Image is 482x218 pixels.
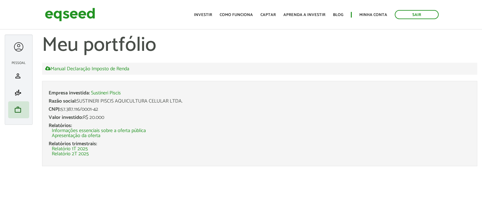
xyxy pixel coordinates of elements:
span: Valor investido: [49,113,83,122]
span: finance_mode [14,89,22,97]
span: Relatórios trimestrais: [49,140,97,148]
span: person [14,72,22,80]
div: 57.387.116/0001-42 [49,107,471,112]
h2: Pessoal [8,61,29,65]
a: Relatório 1T 2025 [52,146,88,152]
img: EqSeed [45,6,95,23]
a: Minha conta [359,13,387,17]
a: Sustineri Piscis [91,91,121,96]
a: Como funciona [220,13,253,17]
span: CNPJ: [49,105,61,114]
span: work [14,106,22,114]
a: Manual Declaração Imposto de Renda [45,66,129,72]
div: R$ 20.000 [49,115,471,120]
li: Minha simulação [8,84,29,101]
a: Aprenda a investir [283,13,325,17]
div: SUSTINERI PISCIS AQUICULTURA CELULAR LTDA. [49,99,471,104]
a: Apresentação da oferta [52,133,100,138]
a: work [10,106,28,114]
span: Relatórios: [49,121,72,130]
a: Informações essenciais sobre a oferta pública [52,128,146,133]
li: Meu portfólio [8,101,29,118]
a: Sair [395,10,439,19]
a: Expandir menu [13,41,24,53]
span: Empresa investida: [49,89,90,97]
a: Investir [194,13,212,17]
span: Razão social: [49,97,77,105]
li: Meu perfil [8,67,29,84]
a: Captar [260,13,276,17]
a: Blog [333,13,343,17]
a: person [10,72,28,80]
a: finance_mode [10,89,28,97]
h1: Meu portfólio [42,35,477,56]
a: Relatório 2T 2025 [52,152,89,157]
